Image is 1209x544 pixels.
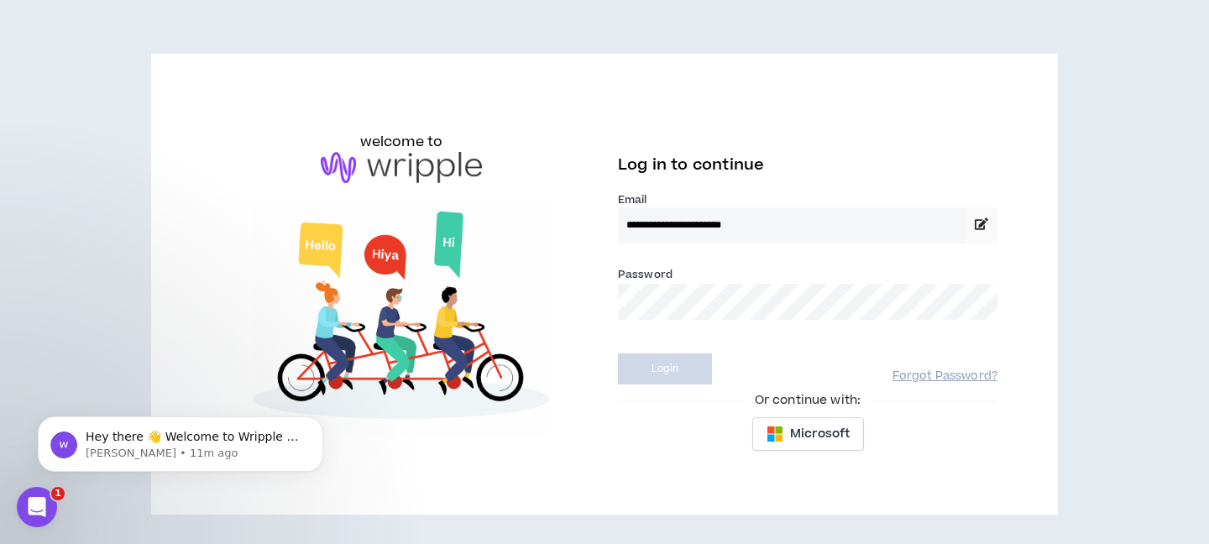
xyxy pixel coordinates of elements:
img: logo-brand.png [321,152,482,184]
button: Microsoft [752,417,864,451]
label: Password [618,267,673,282]
span: 1 [51,487,65,500]
span: Microsoft [790,425,850,443]
label: Email [618,192,997,207]
button: Login [618,353,712,384]
iframe: Intercom live chat [17,487,57,527]
h6: welcome to [360,132,443,152]
iframe: Intercom notifications message [13,381,348,499]
a: Forgot Password? [892,369,997,384]
img: Welcome to Wripple [212,200,591,437]
span: Or continue with: [743,391,872,410]
span: Log in to continue [618,154,764,175]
